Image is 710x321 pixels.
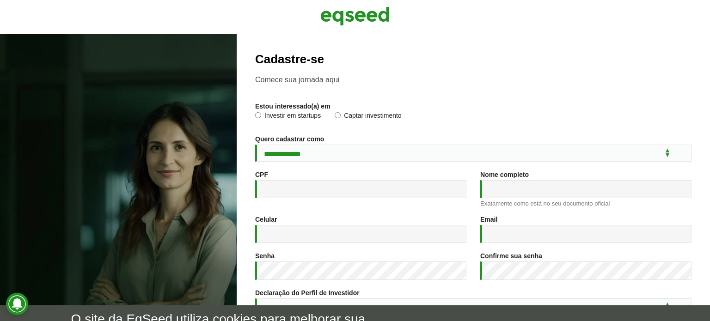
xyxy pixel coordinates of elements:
[255,253,275,259] label: Senha
[480,216,497,223] label: Email
[255,75,692,84] p: Comece sua jornada aqui
[335,112,402,121] label: Captar investimento
[255,112,321,121] label: Investir em startups
[480,200,692,206] div: Exatamente como está no seu documento oficial
[255,136,324,142] label: Quero cadastrar como
[255,216,277,223] label: Celular
[255,103,331,109] label: Estou interessado(a) em
[480,171,529,178] label: Nome completo
[320,5,390,28] img: EqSeed Logo
[255,290,360,296] label: Declaração do Perfil de Investidor
[480,253,542,259] label: Confirme sua senha
[255,53,692,66] h2: Cadastre-se
[255,171,268,178] label: CPF
[335,112,341,118] input: Captar investimento
[255,112,261,118] input: Investir em startups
